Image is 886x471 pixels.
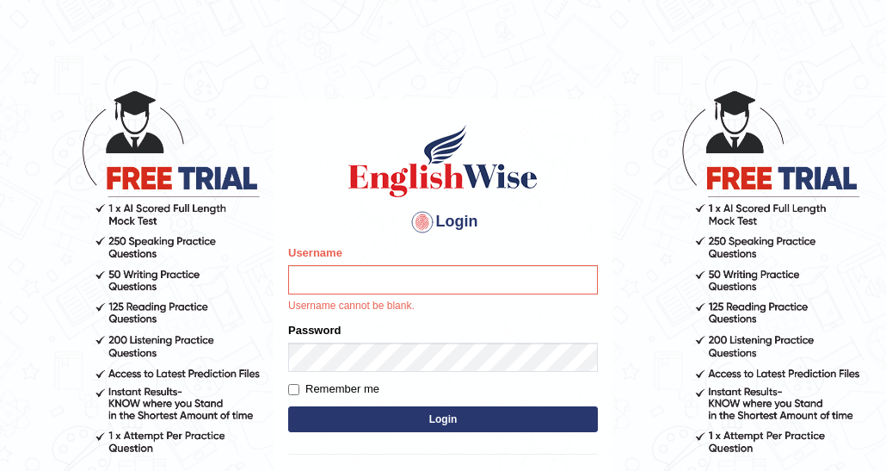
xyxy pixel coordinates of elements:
h4: Login [288,208,598,236]
p: Username cannot be blank. [288,299,598,314]
label: Username [288,245,342,261]
input: Remember me [288,384,299,395]
label: Remember me [288,381,379,398]
label: Password [288,322,341,338]
img: Logo of English Wise sign in for intelligent practice with AI [345,122,541,200]
button: Login [288,406,598,432]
